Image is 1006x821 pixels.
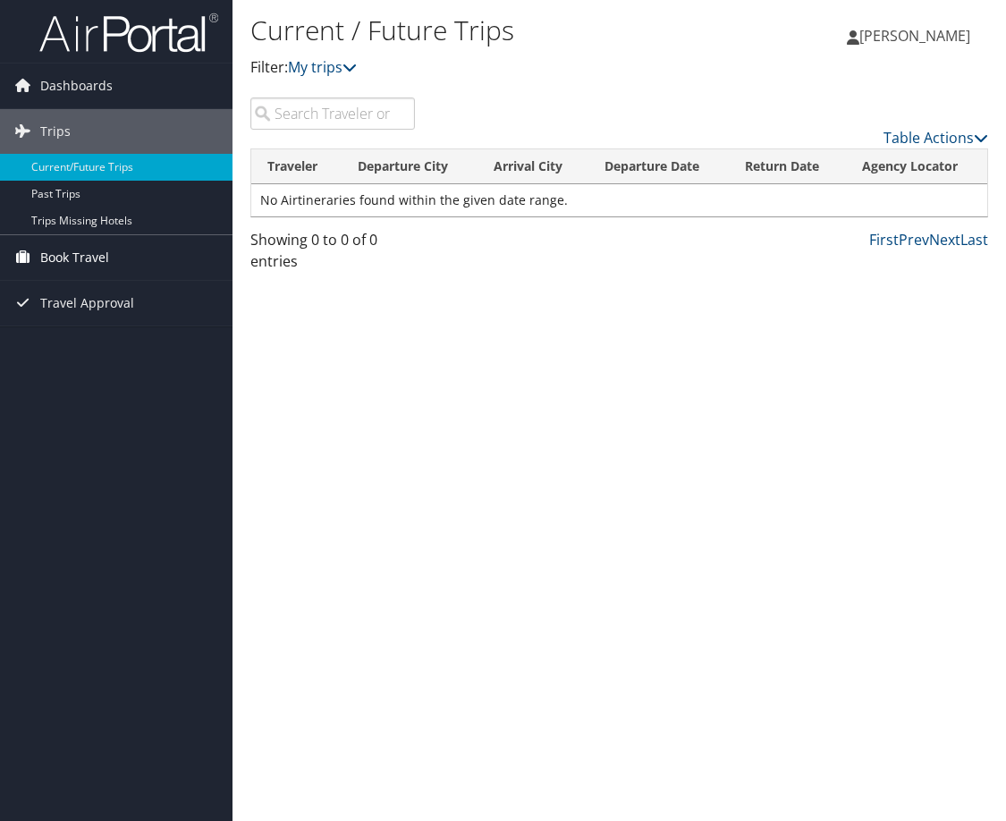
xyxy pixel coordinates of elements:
span: Book Travel [40,235,109,280]
a: Next [929,230,960,250]
a: Prev [899,230,929,250]
h1: Current / Future Trips [250,12,742,49]
span: Travel Approval [40,281,134,326]
a: My trips [288,57,357,77]
th: Departure City: activate to sort column ascending [342,149,477,184]
a: Last [960,230,988,250]
span: Dashboards [40,63,113,108]
th: Agency Locator: activate to sort column ascending [846,149,987,184]
div: Showing 0 to 0 of 0 entries [250,229,415,281]
th: Return Date: activate to sort column ascending [729,149,846,184]
th: Arrival City: activate to sort column ascending [478,149,589,184]
input: Search Traveler or Arrival City [250,97,415,130]
span: [PERSON_NAME] [859,26,970,46]
span: Trips [40,109,71,154]
th: Departure Date: activate to sort column descending [588,149,729,184]
img: airportal-logo.png [39,12,218,54]
td: No Airtineraries found within the given date range. [251,184,987,216]
a: First [869,230,899,250]
a: [PERSON_NAME] [847,9,988,63]
p: Filter: [250,56,742,80]
th: Traveler: activate to sort column ascending [251,149,342,184]
a: Table Actions [883,128,988,148]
